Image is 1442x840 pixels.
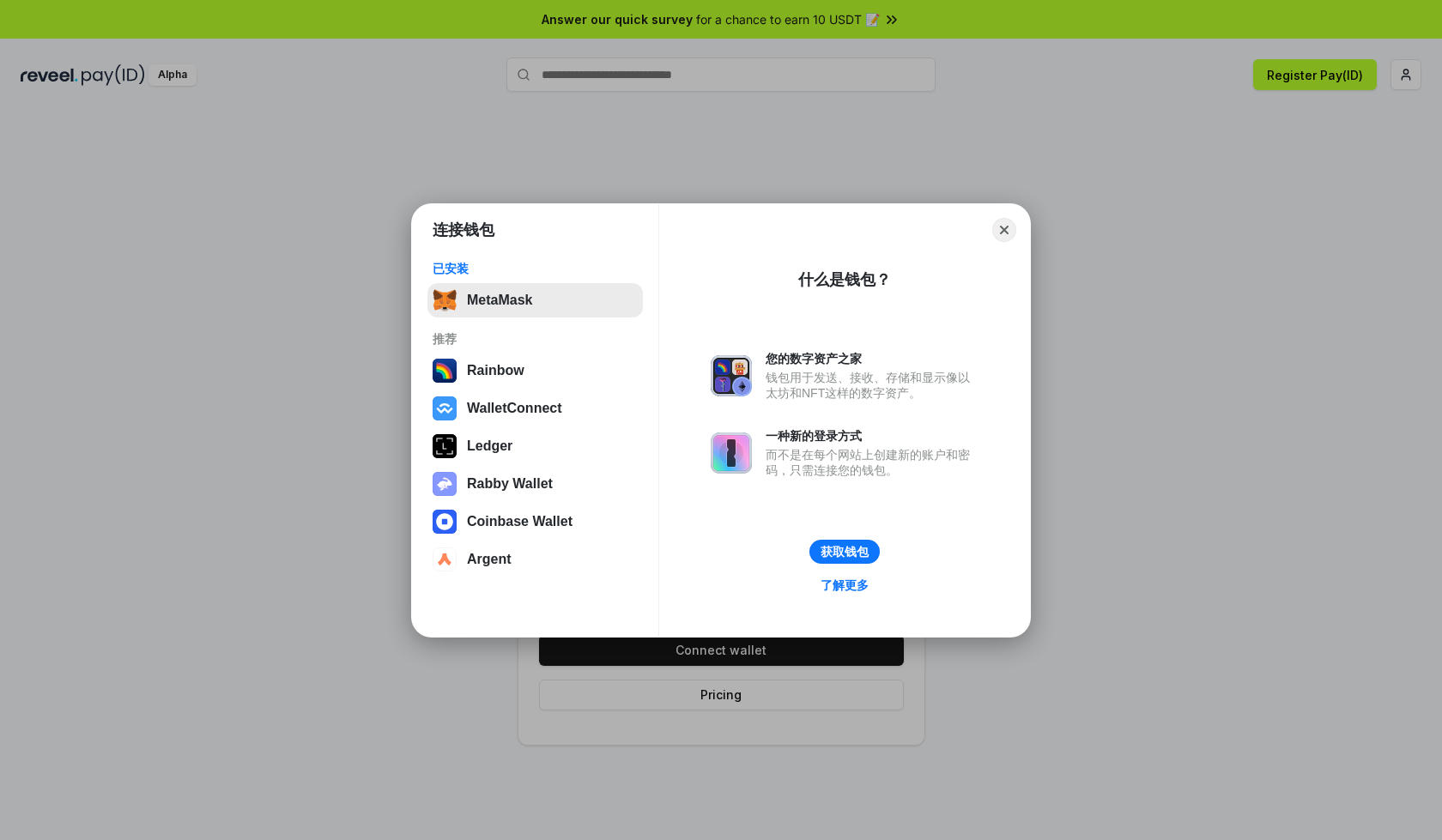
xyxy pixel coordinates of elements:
[427,505,643,539] button: Coinbase Wallet
[809,540,880,564] button: 获取钱包
[433,331,638,347] div: 推荐
[467,438,512,454] div: Ledger
[766,447,978,478] div: 而不是在每个网站上创建新的账户和密码，只需连接您的钱包。
[711,355,752,396] img: svg+xml,%3Csvg%20xmlns%3D%22http%3A%2F%2Fwww.w3.org%2F2000%2Fsvg%22%20fill%3D%22none%22%20viewBox...
[810,574,879,596] a: 了解更多
[427,429,643,463] button: Ledger
[467,401,562,416] div: WalletConnect
[433,220,494,240] h1: 连接钱包
[711,432,752,474] img: svg+xml,%3Csvg%20xmlns%3D%22http%3A%2F%2Fwww.w3.org%2F2000%2Fsvg%22%20fill%3D%22none%22%20viewBox...
[467,514,573,529] div: Coinbase Wallet
[433,261,638,276] div: 已安装
[821,577,869,593] div: 了解更多
[798,269,891,290] div: 什么是钱包？
[433,510,457,534] img: svg+xml,%3Csvg%20width%3D%2228%22%20height%3D%2228%22%20viewBox%3D%220%200%2028%2028%22%20fill%3D...
[766,428,978,444] div: 一种新的登录方式
[766,351,978,366] div: 您的数字资产之家
[433,472,457,496] img: svg+xml,%3Csvg%20xmlns%3D%22http%3A%2F%2Fwww.w3.org%2F2000%2Fsvg%22%20fill%3D%22none%22%20viewBox...
[467,476,553,492] div: Rabby Wallet
[427,467,643,501] button: Rabby Wallet
[427,542,643,577] button: Argent
[992,218,1016,242] button: Close
[821,544,869,559] div: 获取钱包
[467,293,532,308] div: MetaMask
[427,283,643,317] button: MetaMask
[467,552,512,567] div: Argent
[433,547,457,571] img: svg+xml,%3Csvg%20width%3D%2228%22%20height%3D%2228%22%20viewBox%3D%220%200%2028%2028%22%20fill%3D...
[467,363,524,378] div: Rainbow
[766,370,978,401] div: 钱包用于发送、接收、存储和显示像以太坊和NFT这样的数字资产。
[427,391,643,426] button: WalletConnect
[433,396,457,420] img: svg+xml,%3Csvg%20width%3D%2228%22%20height%3D%2228%22%20viewBox%3D%220%200%2028%2028%22%20fill%3D...
[427,354,643,388] button: Rainbow
[433,288,457,312] img: svg+xml,%3Csvg%20fill%3D%22none%22%20height%3D%2233%22%20viewBox%3D%220%200%2035%2033%22%20width%...
[433,434,457,458] img: svg+xml,%3Csvg%20xmlns%3D%22http%3A%2F%2Fwww.w3.org%2F2000%2Fsvg%22%20width%3D%2228%22%20height%3...
[433,359,457,383] img: svg+xml,%3Csvg%20width%3D%22120%22%20height%3D%22120%22%20viewBox%3D%220%200%20120%20120%22%20fil...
